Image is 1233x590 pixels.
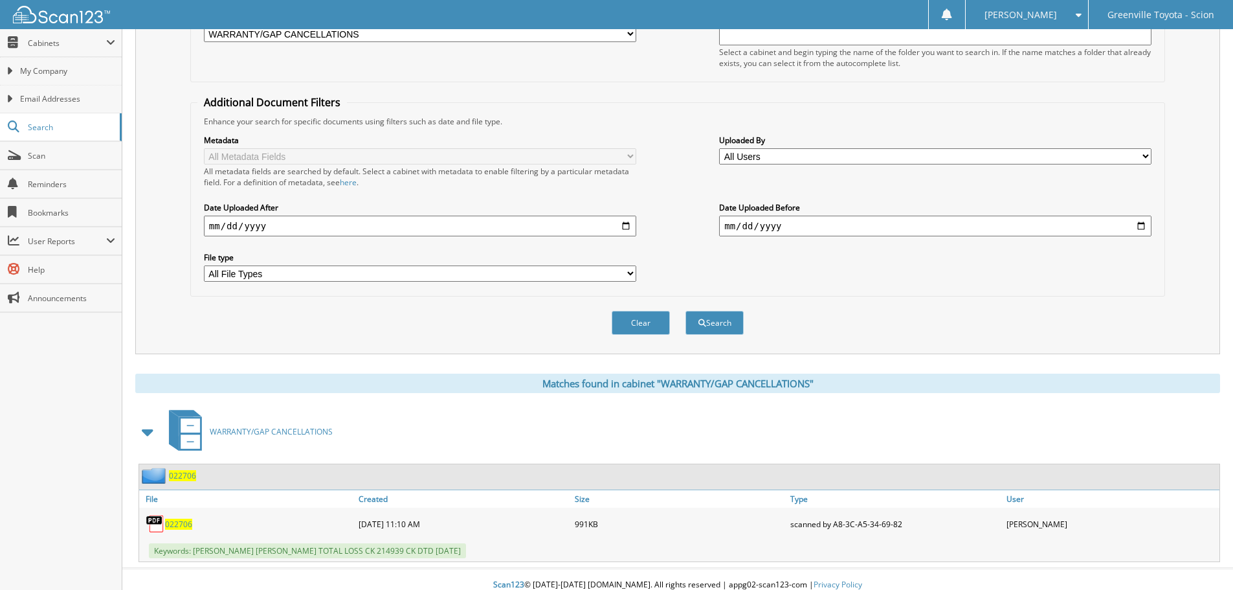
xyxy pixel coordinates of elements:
[210,426,333,437] span: WARRANTY/GAP CANCELLATIONS
[787,490,1003,508] a: Type
[612,311,670,335] button: Clear
[149,543,466,558] span: Keywords: [PERSON_NAME] [PERSON_NAME] TOTAL LOSS CK 214939 CK DTD [DATE]
[340,177,357,188] a: here
[984,11,1057,19] span: [PERSON_NAME]
[28,150,115,161] span: Scan
[719,202,1151,213] label: Date Uploaded Before
[28,236,106,247] span: User Reports
[161,406,333,457] a: WARRANTY/GAP CANCELLATIONS
[204,135,636,146] label: Metadata
[28,179,115,190] span: Reminders
[135,374,1220,393] div: Matches found in cabinet "WARRANTY/GAP CANCELLATIONS"
[1107,11,1214,19] span: Greenville Toyota - Scion
[719,47,1151,69] div: Select a cabinet and begin typing the name of the folder you want to search in. If the name match...
[204,216,636,236] input: start
[197,95,347,109] legend: Additional Document Filters
[355,490,572,508] a: Created
[787,511,1003,537] div: scanned by A8-3C-A5-34-69-82
[165,519,192,530] a: 022706
[204,252,636,263] label: File type
[355,511,572,537] div: [DATE] 11:10 AM
[197,116,1158,127] div: Enhance your search for specific documents using filters such as date and file type.
[28,293,115,304] span: Announcements
[28,207,115,218] span: Bookmarks
[146,514,165,534] img: PDF.png
[1003,511,1219,537] div: [PERSON_NAME]
[719,135,1151,146] label: Uploaded By
[814,579,862,590] a: Privacy Policy
[685,311,744,335] button: Search
[28,122,113,133] span: Search
[204,202,636,213] label: Date Uploaded After
[204,166,636,188] div: All metadata fields are searched by default. Select a cabinet with metadata to enable filtering b...
[20,93,115,105] span: Email Addresses
[1003,490,1219,508] a: User
[719,216,1151,236] input: end
[572,490,788,508] a: Size
[493,579,524,590] span: Scan123
[142,468,169,484] img: folder2.png
[139,490,355,508] a: File
[169,470,196,481] a: 022706
[13,6,110,23] img: scan123-logo-white.svg
[20,65,115,77] span: My Company
[28,38,106,49] span: Cabinets
[572,511,788,537] div: 991KB
[28,264,115,275] span: Help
